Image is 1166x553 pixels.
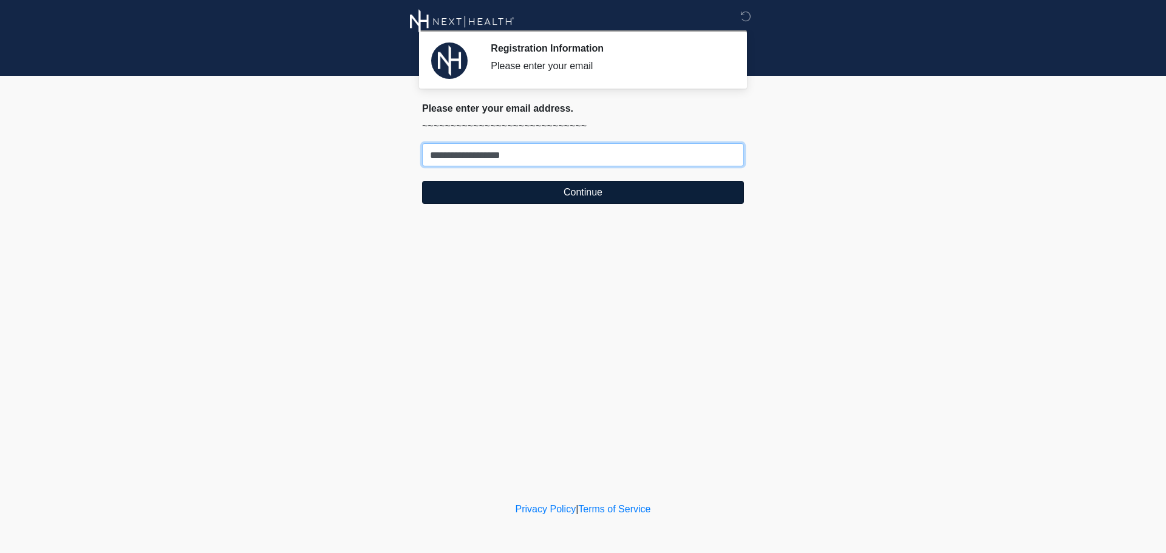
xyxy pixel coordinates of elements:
[578,504,650,514] a: Terms of Service
[422,119,744,134] p: ~~~~~~~~~~~~~~~~~~~~~~~~~~~~~
[516,504,576,514] a: Privacy Policy
[422,181,744,204] button: Continue
[422,103,744,114] h2: Please enter your email address.
[576,504,578,514] a: |
[410,9,514,34] img: Next-Health Aventura Logo
[431,42,468,79] img: Agent Avatar
[491,42,726,54] h2: Registration Information
[491,59,726,73] div: Please enter your email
